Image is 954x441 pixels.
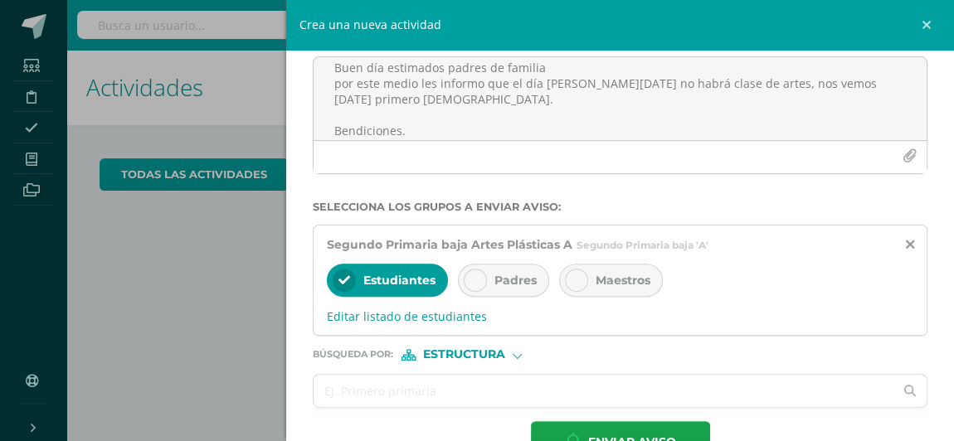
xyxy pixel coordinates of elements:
[327,308,913,324] span: Editar listado de estudiantes
[577,239,708,251] span: Segundo Primaria baja 'A'
[327,237,572,252] span: Segundo Primaria baja Artes Plásticas A
[402,349,526,361] div: [object Object]
[313,201,927,213] label: Selecciona los grupos a enviar aviso :
[494,273,537,288] span: Padres
[314,57,927,140] textarea: Buen día estimados padres de familia por este medio les informo que el día [PERSON_NAME][DATE] no...
[423,350,505,359] span: Estructura
[596,273,650,288] span: Maestros
[363,273,436,288] span: Estudiantes
[314,375,893,407] input: Ej. Primero primaria
[313,350,393,359] span: Búsqueda por :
